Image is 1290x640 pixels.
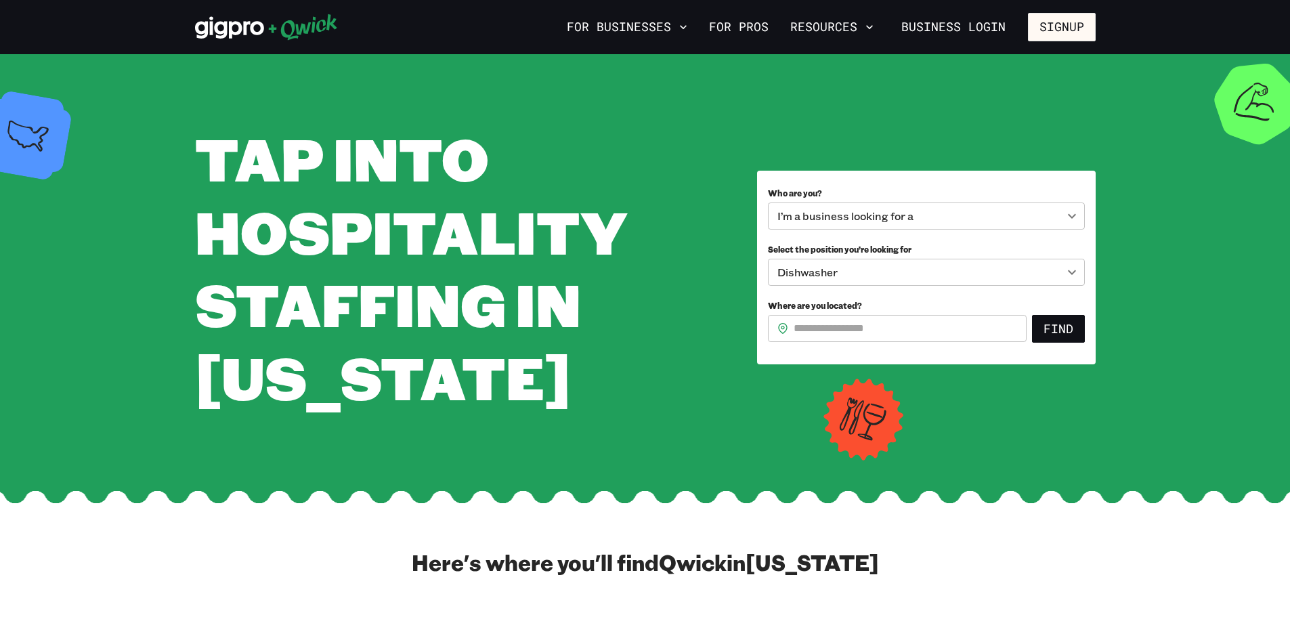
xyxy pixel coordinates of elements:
button: For Businesses [561,16,693,39]
a: Business Login [890,13,1017,41]
div: Dishwasher [768,259,1085,286]
div: I’m a business looking for a [768,202,1085,230]
button: Signup [1028,13,1096,41]
h2: Here's where you'll find Qwick in [US_STATE] [412,549,879,576]
span: Who are you? [768,188,822,198]
button: Find [1032,315,1085,343]
button: Resources [785,16,879,39]
span: Tap into Hospitality Staffing in [US_STATE] [195,119,627,416]
span: Select the position you’re looking for [768,244,911,255]
span: Where are you located? [768,300,862,311]
a: For Pros [704,16,774,39]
